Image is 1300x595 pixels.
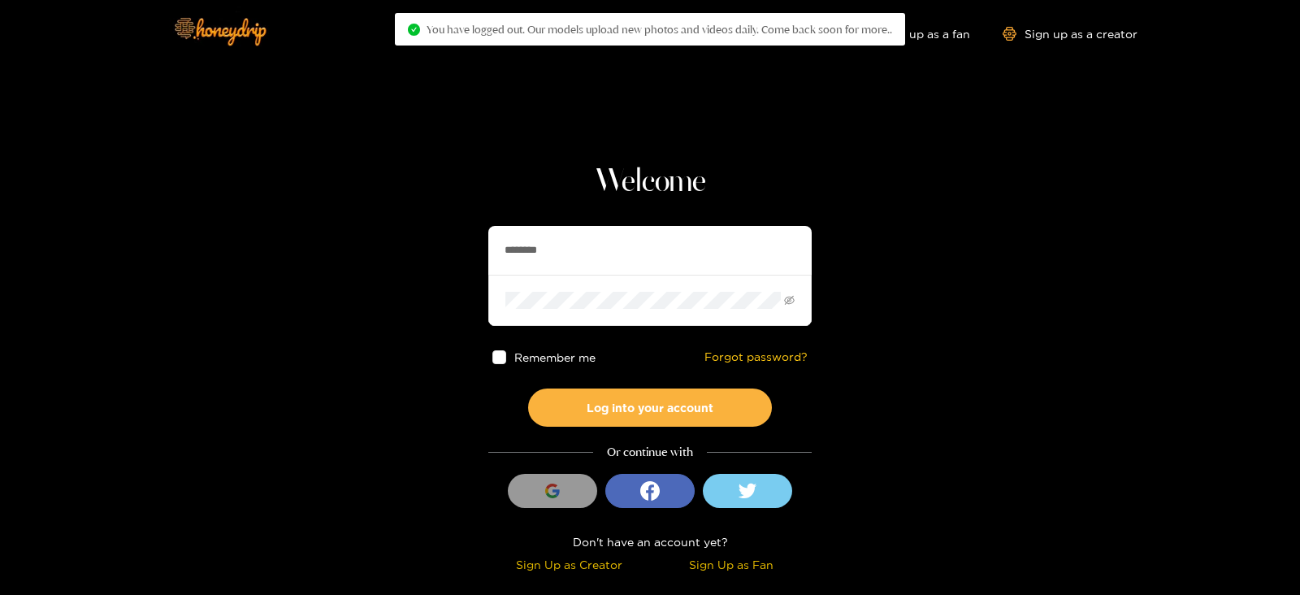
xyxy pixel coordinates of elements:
span: check-circle [408,24,420,36]
a: Forgot password? [704,350,808,364]
div: Sign Up as Creator [492,555,646,574]
button: Log into your account [528,389,772,427]
span: eye-invisible [784,295,795,306]
a: Sign up as a creator [1003,27,1137,41]
span: Remember me [514,351,596,363]
a: Sign up as a fan [859,27,970,41]
div: Don't have an account yet? [488,532,812,551]
div: Or continue with [488,443,812,462]
div: Sign Up as Fan [654,555,808,574]
span: You have logged out. Our models upload new photos and videos daily. Come back soon for more.. [427,23,892,36]
h1: Welcome [488,163,812,202]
